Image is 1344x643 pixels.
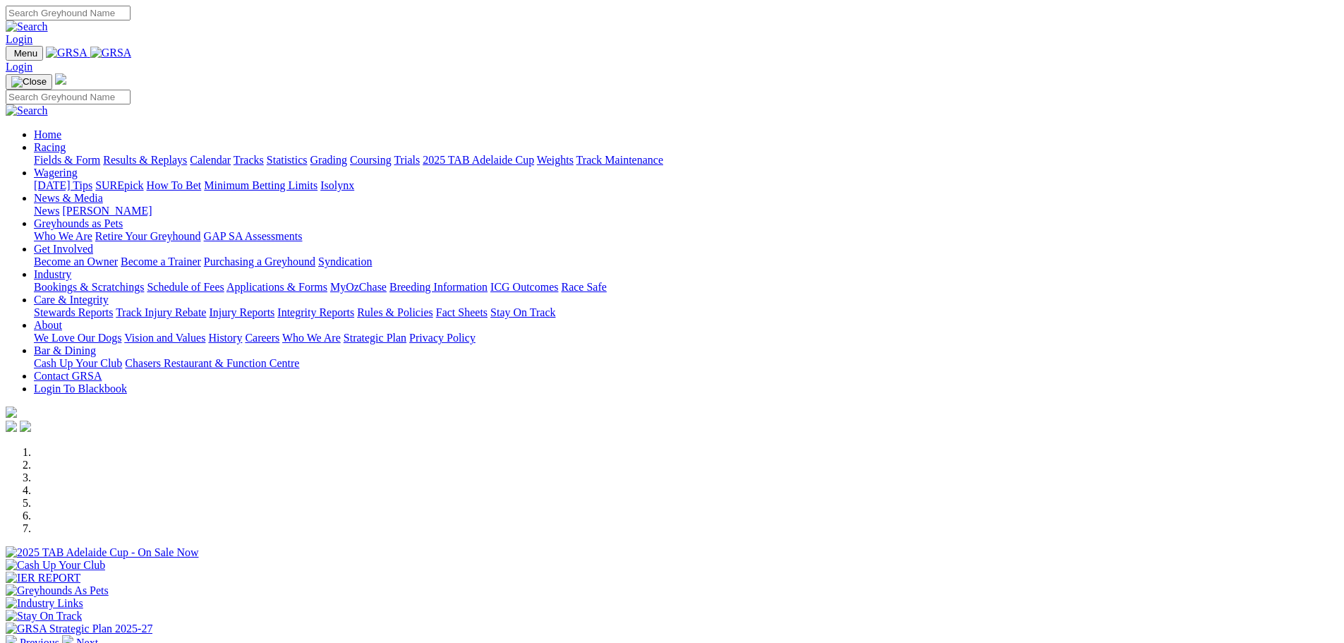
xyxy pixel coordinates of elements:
img: Search [6,104,48,117]
a: Privacy Policy [409,332,476,344]
img: GRSA [46,47,87,59]
a: News [34,205,59,217]
a: SUREpick [95,179,143,191]
a: Become a Trainer [121,256,201,268]
a: [PERSON_NAME] [62,205,152,217]
a: Racing [34,141,66,153]
a: [DATE] Tips [34,179,92,191]
div: About [34,332,1338,344]
button: Toggle navigation [6,46,43,61]
a: Integrity Reports [277,306,354,318]
a: Get Involved [34,243,93,255]
img: twitter.svg [20,421,31,432]
a: GAP SA Assessments [204,230,303,242]
a: Statistics [267,154,308,166]
a: Greyhounds as Pets [34,217,123,229]
a: Syndication [318,256,372,268]
a: Track Injury Rebate [116,306,206,318]
a: Chasers Restaurant & Function Centre [125,357,299,369]
img: IER REPORT [6,572,80,584]
a: Schedule of Fees [147,281,224,293]
a: Weights [537,154,574,166]
div: Greyhounds as Pets [34,230,1338,243]
a: We Love Our Dogs [34,332,121,344]
span: Menu [14,48,37,59]
img: GRSA [90,47,132,59]
a: Purchasing a Greyhound [204,256,315,268]
a: Vision and Values [124,332,205,344]
a: Who We Are [34,230,92,242]
div: Bar & Dining [34,357,1338,370]
a: Become an Owner [34,256,118,268]
a: Stewards Reports [34,306,113,318]
a: Coursing [350,154,392,166]
a: Login To Blackbook [34,383,127,395]
a: Login [6,61,32,73]
a: Home [34,128,61,140]
a: Bookings & Scratchings [34,281,144,293]
img: GRSA Strategic Plan 2025-27 [6,623,152,635]
a: 2025 TAB Adelaide Cup [423,154,534,166]
a: Cash Up Your Club [34,357,122,369]
a: Industry [34,268,71,280]
a: Contact GRSA [34,370,102,382]
button: Toggle navigation [6,74,52,90]
a: About [34,319,62,331]
a: Stay On Track [490,306,555,318]
div: Care & Integrity [34,306,1338,319]
a: Careers [245,332,279,344]
a: Track Maintenance [576,154,663,166]
a: Minimum Betting Limits [204,179,317,191]
a: History [208,332,242,344]
a: Trials [394,154,420,166]
a: How To Bet [147,179,202,191]
a: Race Safe [561,281,606,293]
a: Isolynx [320,179,354,191]
img: logo-grsa-white.png [55,73,66,85]
img: Cash Up Your Club [6,559,105,572]
a: Grading [310,154,347,166]
a: Who We Are [282,332,341,344]
a: Fields & Form [34,154,100,166]
div: Industry [34,281,1338,294]
div: Get Involved [34,256,1338,268]
a: ICG Outcomes [490,281,558,293]
img: Close [11,76,47,88]
div: Racing [34,154,1338,167]
input: Search [6,6,131,20]
img: Industry Links [6,597,83,610]
input: Search [6,90,131,104]
div: Wagering [34,179,1338,192]
a: Retire Your Greyhound [95,230,201,242]
img: Stay On Track [6,610,82,623]
img: Greyhounds As Pets [6,584,109,597]
a: Calendar [190,154,231,166]
a: Applications & Forms [226,281,327,293]
a: Login [6,33,32,45]
a: Strategic Plan [344,332,406,344]
img: 2025 TAB Adelaide Cup - On Sale Now [6,546,199,559]
a: News & Media [34,192,103,204]
a: Injury Reports [209,306,274,318]
a: Bar & Dining [34,344,96,356]
a: Tracks [234,154,264,166]
div: News & Media [34,205,1338,217]
a: Fact Sheets [436,306,488,318]
img: Search [6,20,48,33]
a: Breeding Information [389,281,488,293]
img: facebook.svg [6,421,17,432]
a: Care & Integrity [34,294,109,306]
img: logo-grsa-white.png [6,407,17,418]
a: Wagering [34,167,78,179]
a: MyOzChase [330,281,387,293]
a: Rules & Policies [357,306,433,318]
a: Results & Replays [103,154,187,166]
